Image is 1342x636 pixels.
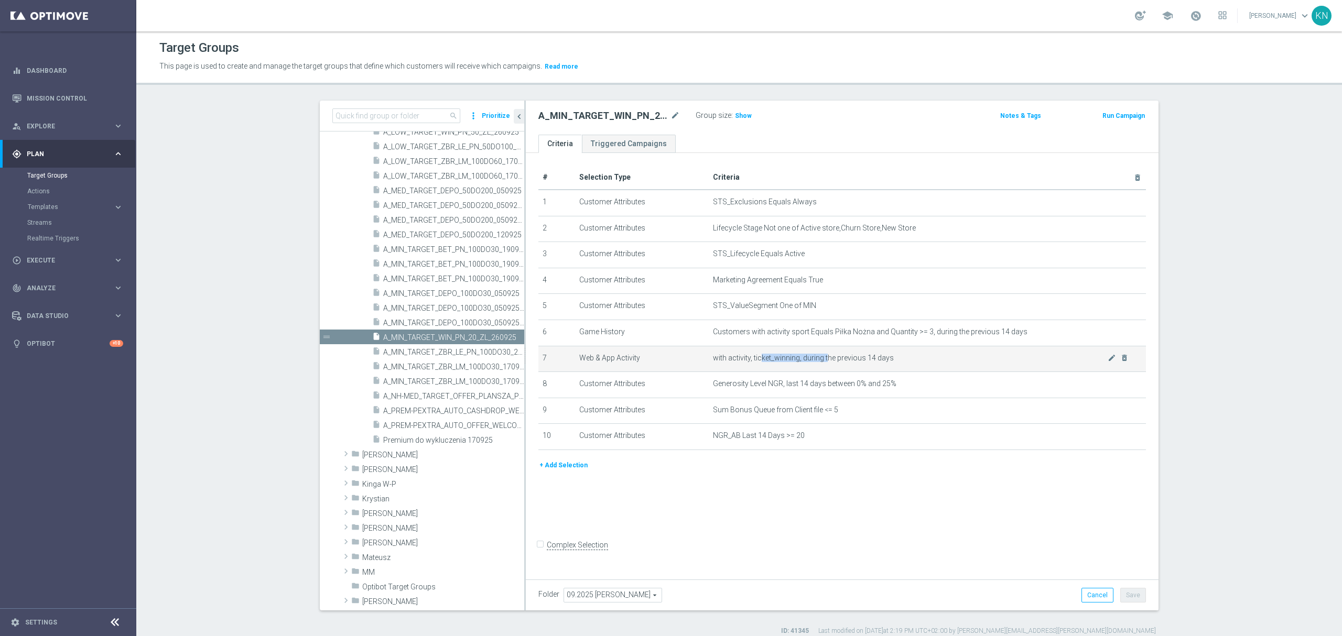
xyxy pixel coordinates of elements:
[538,424,575,450] td: 10
[351,523,360,535] i: folder
[713,354,1108,363] span: with activity, ticket_winning, during the previous 14 days
[27,151,113,157] span: Plan
[372,141,381,153] i: insert_drive_file
[713,249,805,258] span: STS_Lifecycle Equals Active
[713,276,823,284] span: Marketing Agreement Equals True
[1162,10,1173,21] span: school
[351,508,360,520] i: folder
[12,122,124,130] button: person_search Explore keyboard_arrow_right
[372,435,381,447] i: insert_drive_file
[159,40,239,56] h1: Target Groups
[538,190,575,216] td: 1
[731,111,733,120] label: :
[383,245,524,254] span: A_MIN_TARGET_BET_PN_100DO30_190925
[538,216,575,242] td: 2
[159,62,542,70] span: This page is used to create and manage the target groups that define which customers will receive...
[27,330,110,357] a: Optibot
[575,268,709,294] td: Customer Attributes
[383,142,524,151] span: A_LOW_TARGET_ZBR_LE_PN_50DO100_250925
[12,84,123,112] div: Mission Control
[1101,110,1146,122] button: Run Campaign
[735,112,752,119] span: Show
[468,108,479,123] i: more_vert
[12,122,21,131] i: person_search
[113,202,123,212] i: keyboard_arrow_right
[713,405,838,414] span: Sum Bonus Queue from Client file <= 5
[362,597,524,606] span: Patryk P.
[27,84,123,112] a: Mission Control
[713,173,740,181] span: Criteria
[383,377,524,386] span: A_MIN_TARGET_ZBR_LM_100DO30_170925_PUSH
[538,166,575,190] th: #
[12,284,124,292] div: track_changes Analyze keyboard_arrow_right
[383,201,524,210] span: A_MED_TARGET_DEPO_50DO200_050925_PUSH
[27,203,124,211] button: Templates keyboard_arrow_right
[547,540,608,550] label: Complex Selection
[575,424,709,450] td: Customer Attributes
[372,376,381,388] i: insert_drive_file
[538,372,575,398] td: 8
[351,552,360,564] i: folder
[12,67,124,75] button: equalizer Dashboard
[1120,588,1146,602] button: Save
[383,260,524,269] span: A_MIN_TARGET_BET_PN_100DO30_190925_MAIL
[713,224,916,233] span: Lifecycle Stage Not one of Active store,Churn Store,New Store
[27,199,135,215] div: Templates
[538,109,668,122] h2: A_MIN_TARGET_WIN_PN_20_ZL_260925
[372,391,381,403] i: insert_drive_file
[27,168,135,183] div: Target Groups
[12,256,113,265] div: Execute
[582,135,676,153] a: Triggered Campaigns
[27,187,109,195] a: Actions
[372,273,381,286] i: insert_drive_file
[372,215,381,227] i: insert_drive_file
[27,183,135,199] div: Actions
[113,121,123,131] i: keyboard_arrow_right
[713,327,1027,336] span: Customers with activity sport Equals Piłka Nożna and Quantity >= 3, during the previous 14 days
[383,216,524,225] span: A_MED_TARGET_DEPO_50DO200_050925_SMS
[1081,588,1113,602] button: Cancel
[12,122,113,131] div: Explore
[372,347,381,359] i: insert_drive_file
[372,127,381,139] i: insert_drive_file
[27,234,109,243] a: Realtime Triggers
[372,200,381,212] i: insert_drive_file
[25,619,57,626] a: Settings
[27,215,135,231] div: Streams
[28,204,103,210] span: Templates
[713,431,805,440] span: NGR_AB Last 14 Days >= 20
[10,618,20,627] i: settings
[27,257,113,264] span: Execute
[575,398,709,424] td: Customer Attributes
[351,567,360,579] i: folder
[383,304,524,313] span: A_MIN_TARGET_DEPO_100DO30_050925_PUSH
[1312,6,1332,26] div: KN
[12,94,124,103] div: Mission Control
[538,398,575,424] td: 9
[372,405,381,418] i: insert_drive_file
[1120,354,1129,362] i: delete_forever
[12,330,123,357] div: Optibot
[575,216,709,242] td: Customer Attributes
[1248,8,1312,24] a: [PERSON_NAME]keyboard_arrow_down
[449,112,458,120] span: search
[362,451,524,459] span: Kamil R.
[12,66,21,75] i: equalizer
[1133,173,1142,182] i: delete_forever
[372,361,381,374] i: insert_drive_file
[332,108,460,123] input: Quick find group or folder
[362,539,524,547] span: Maryna Sh.
[27,285,113,291] span: Analyze
[27,218,109,227] a: Streams
[12,339,124,348] div: lightbulb Optibot +10
[538,459,589,471] button: + Add Selection
[362,509,524,518] span: Marcin G
[383,348,524,357] span: A_MIN_TARGET_ZBR_LE_PN_100DO30_250925
[110,340,123,347] div: +10
[544,61,579,72] button: Read more
[12,311,113,321] div: Data Studio
[12,256,124,265] div: play_circle_outline Execute keyboard_arrow_right
[351,479,360,491] i: folder
[372,288,381,300] i: insert_drive_file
